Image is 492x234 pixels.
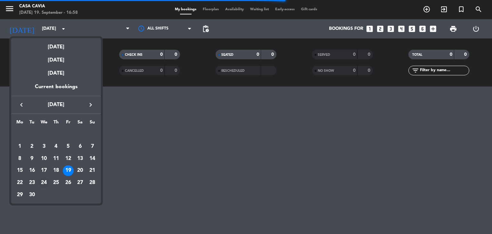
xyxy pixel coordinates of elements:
[38,165,49,176] div: 17
[62,140,74,153] td: September 5, 2025
[63,165,74,176] div: 19
[11,83,101,96] div: Current bookings
[74,140,86,153] td: September 6, 2025
[27,165,37,176] div: 16
[50,165,62,177] td: September 18, 2025
[27,177,37,188] div: 23
[86,177,98,189] td: September 28, 2025
[26,177,38,189] td: September 23, 2025
[11,51,101,64] div: [DATE]
[38,165,50,177] td: September 17, 2025
[51,141,61,152] div: 4
[87,177,98,188] div: 28
[14,153,26,165] td: September 8, 2025
[86,153,98,165] td: September 14, 2025
[86,119,98,129] th: Sunday
[62,153,74,165] td: September 12, 2025
[63,141,74,152] div: 5
[62,119,74,129] th: Friday
[14,140,26,153] td: September 1, 2025
[27,141,37,152] div: 2
[87,165,98,176] div: 21
[75,177,86,188] div: 27
[38,141,49,152] div: 3
[14,189,26,201] td: September 29, 2025
[14,177,25,188] div: 22
[11,38,101,51] div: [DATE]
[50,153,62,165] td: September 11, 2025
[50,119,62,129] th: Thursday
[51,177,61,188] div: 25
[14,165,26,177] td: September 15, 2025
[38,153,50,165] td: September 10, 2025
[63,153,74,164] div: 12
[38,177,49,188] div: 24
[38,153,49,164] div: 10
[26,119,38,129] th: Tuesday
[50,177,62,189] td: September 25, 2025
[74,165,86,177] td: September 20, 2025
[26,165,38,177] td: September 16, 2025
[62,177,74,189] td: September 26, 2025
[62,165,74,177] td: September 19, 2025
[87,141,98,152] div: 7
[27,189,37,200] div: 30
[11,64,101,82] div: [DATE]
[38,119,50,129] th: Wednesday
[86,165,98,177] td: September 21, 2025
[38,140,50,153] td: September 3, 2025
[75,141,86,152] div: 6
[27,101,85,109] span: [DATE]
[75,153,86,164] div: 13
[38,177,50,189] td: September 24, 2025
[74,177,86,189] td: September 27, 2025
[63,177,74,188] div: 26
[26,189,38,201] td: September 30, 2025
[75,165,86,176] div: 20
[14,141,25,152] div: 1
[16,101,27,109] button: keyboard_arrow_left
[14,165,25,176] div: 15
[74,153,86,165] td: September 13, 2025
[50,140,62,153] td: September 4, 2025
[85,101,96,109] button: keyboard_arrow_right
[14,177,26,189] td: September 22, 2025
[14,119,26,129] th: Monday
[74,119,86,129] th: Saturday
[51,165,61,176] div: 18
[26,153,38,165] td: September 9, 2025
[14,189,25,200] div: 29
[26,140,38,153] td: September 2, 2025
[27,153,37,164] div: 9
[87,153,98,164] div: 14
[87,101,94,109] i: keyboard_arrow_right
[14,129,98,141] td: SEP
[14,153,25,164] div: 8
[18,101,25,109] i: keyboard_arrow_left
[86,140,98,153] td: September 7, 2025
[51,153,61,164] div: 11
